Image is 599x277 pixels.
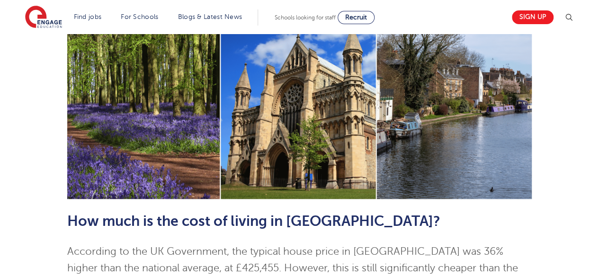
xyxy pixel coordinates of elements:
[338,11,375,24] a: Recruit
[178,13,242,20] a: Blogs & Latest News
[74,13,102,20] a: Find jobs
[25,6,62,29] img: Engage Education
[67,213,440,229] b: How much is the cost of living in [GEOGRAPHIC_DATA]?
[275,14,336,21] span: Schools looking for staff
[512,10,554,24] a: Sign up
[345,14,367,21] span: Recruit
[121,13,158,20] a: For Schools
